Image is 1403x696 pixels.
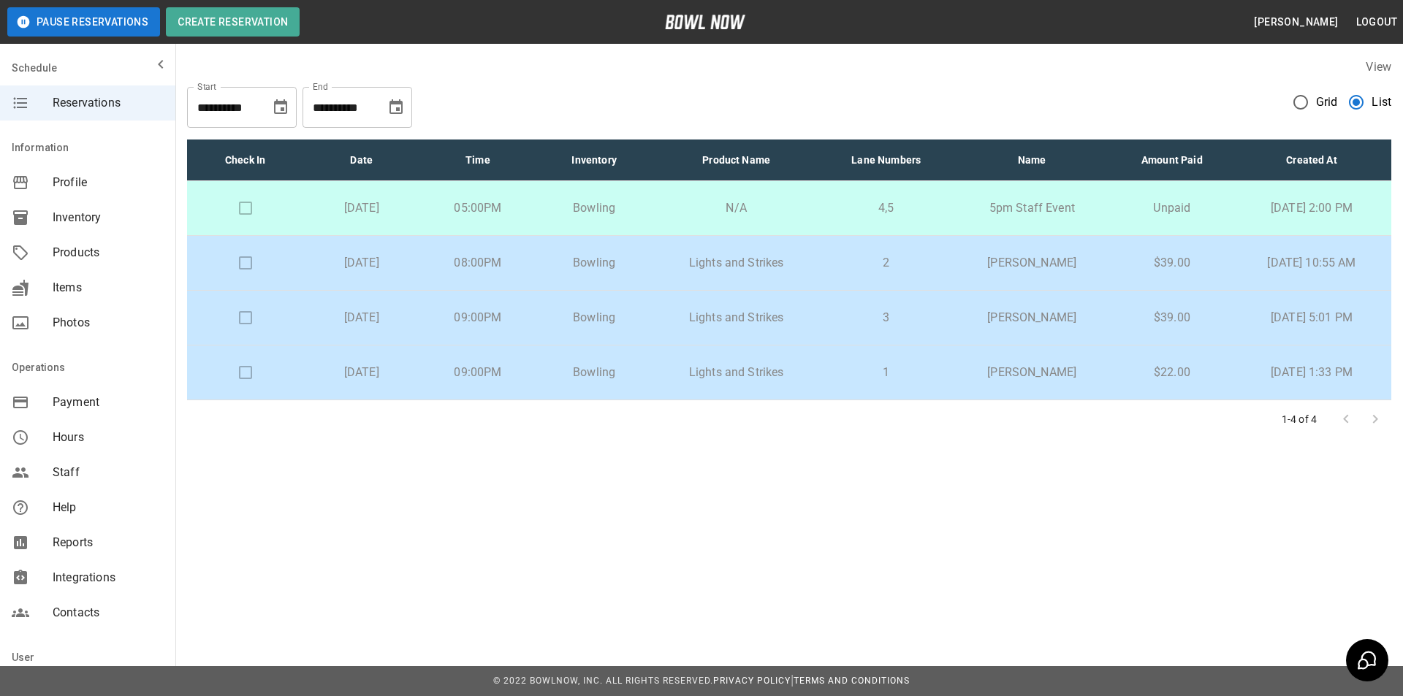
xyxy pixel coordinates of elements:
[1112,139,1232,181] th: Amount Paid
[548,309,641,326] p: Bowling
[53,94,164,112] span: Reservations
[315,199,408,217] p: [DATE]
[315,309,408,326] p: [DATE]
[53,464,164,481] span: Staff
[53,534,164,551] span: Reports
[381,93,411,122] button: Choose date, selected date is Oct 3, 2025
[548,254,641,272] p: Bowling
[713,676,791,686] a: Privacy Policy
[266,93,295,122] button: Choose date, selected date is Oct 3, 2025
[664,364,809,381] p: Lights and Strikes
[166,7,300,37] button: Create Reservation
[548,364,641,381] p: Bowling
[536,139,653,181] th: Inventory
[431,199,524,217] p: 05:00PM
[1124,254,1220,272] p: $39.00
[653,139,821,181] th: Product Name
[431,254,524,272] p: 08:00PM
[1124,364,1220,381] p: $22.00
[7,7,160,37] button: Pause Reservations
[431,309,524,326] p: 09:00PM
[53,174,164,191] span: Profile
[315,364,408,381] p: [DATE]
[964,364,1100,381] p: [PERSON_NAME]
[964,309,1100,326] p: [PERSON_NAME]
[821,139,952,181] th: Lane Numbers
[53,209,164,226] span: Inventory
[832,199,940,217] p: 4,5
[664,309,809,326] p: Lights and Strikes
[53,394,164,411] span: Payment
[1232,139,1391,181] th: Created At
[187,139,303,181] th: Check In
[1316,93,1338,111] span: Grid
[419,139,536,181] th: Time
[548,199,641,217] p: Bowling
[832,254,940,272] p: 2
[664,199,809,217] p: N/A
[964,254,1100,272] p: [PERSON_NAME]
[832,309,940,326] p: 3
[1244,364,1380,381] p: [DATE] 1:33 PM
[53,429,164,446] span: Hours
[665,15,745,29] img: logo
[53,314,164,332] span: Photos
[431,364,524,381] p: 09:00PM
[53,244,164,261] span: Products
[53,604,164,622] span: Contacts
[1244,309,1380,326] p: [DATE] 5:01 PM
[1244,199,1380,217] p: [DATE] 2:00 PM
[1372,93,1391,111] span: List
[1124,199,1220,217] p: Unpaid
[832,364,940,381] p: 1
[1366,60,1391,74] label: View
[493,676,713,686] span: © 2022 BowlNow, Inc. All Rights Reserved.
[1282,412,1317,427] p: 1-4 of 4
[53,569,164,586] span: Integrations
[315,254,408,272] p: [DATE]
[1350,9,1403,36] button: Logout
[664,254,809,272] p: Lights and Strikes
[964,199,1100,217] p: 5pm Staff Event
[794,676,910,686] a: Terms and Conditions
[53,279,164,297] span: Items
[1124,309,1220,326] p: $39.00
[1244,254,1380,272] p: [DATE] 10:55 AM
[1248,9,1344,36] button: [PERSON_NAME]
[952,139,1112,181] th: Name
[53,499,164,516] span: Help
[303,139,419,181] th: Date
